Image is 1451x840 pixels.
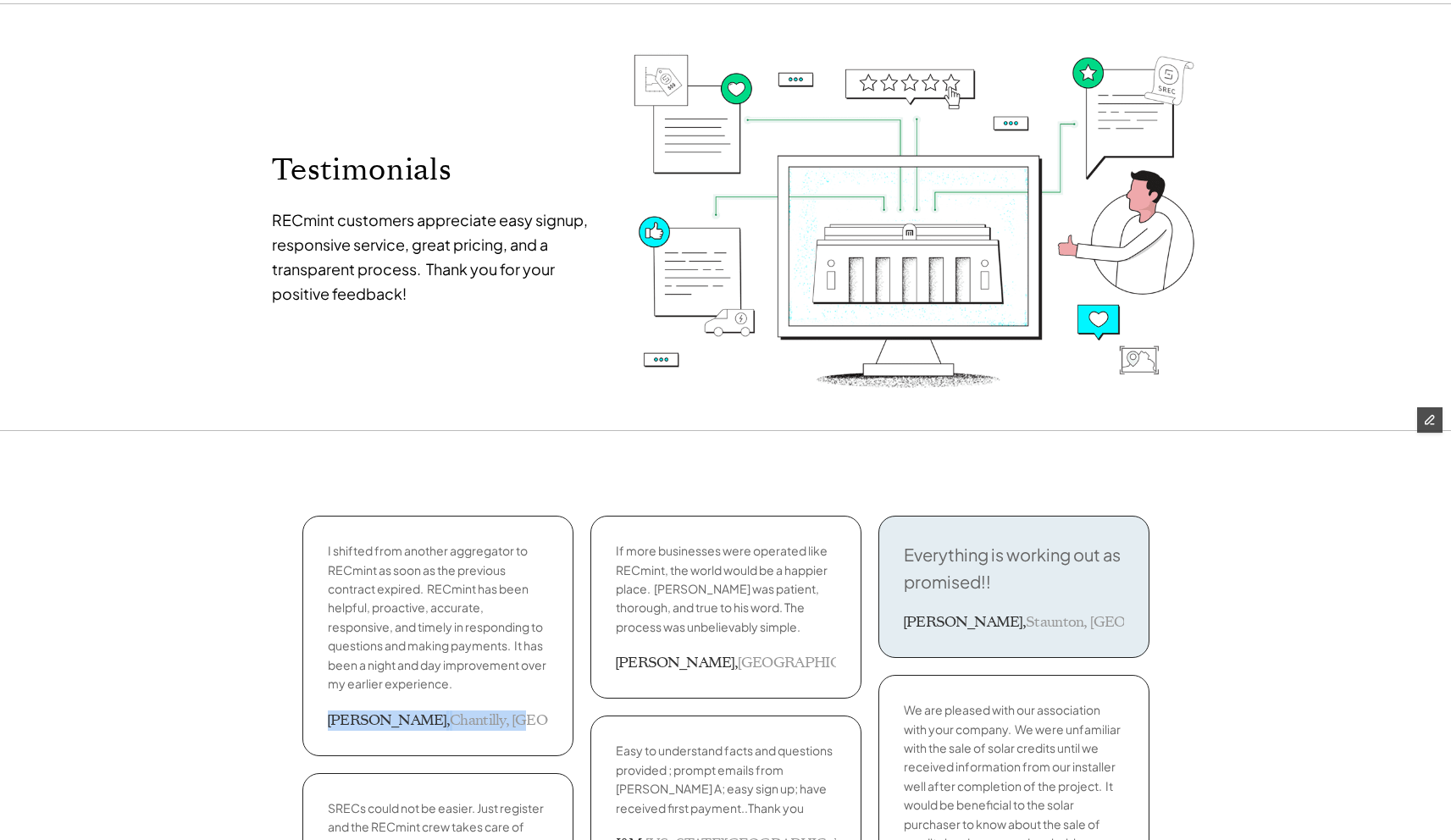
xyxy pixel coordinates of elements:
p: Everything is working out as promised!! [904,541,1124,595]
p: Chantilly, [GEOGRAPHIC_DATA] [450,710,662,731]
p: Staunton, [GEOGRAPHIC_DATA] [1026,612,1240,633]
p: Testimonials [272,151,605,189]
span: RECmint customers appreciate easy signup, responsive service, great pricing, and a transparent pr... [272,210,590,303]
p: I shifted from another aggregator to RECmint as soon as the previous contract expired. RECmint ha... [328,541,548,693]
h3: , [734,653,738,673]
button: Edit Framer Content [1417,407,1443,433]
h3: , [1022,612,1026,633]
p: [GEOGRAPHIC_DATA], [GEOGRAPHIC_DATA] [738,653,1044,673]
h3: [PERSON_NAME] [616,653,734,673]
p: If more businesses were operated like RECmint, the world would be a happier place. [PERSON_NAME] ... [616,541,836,636]
p: Easy to understand facts and questions provided ; prompt emails from [PERSON_NAME] A; easy sign u... [616,741,836,817]
h3: , [446,710,450,731]
h3: [PERSON_NAME] [328,710,446,731]
h3: [PERSON_NAME] [904,612,1022,633]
